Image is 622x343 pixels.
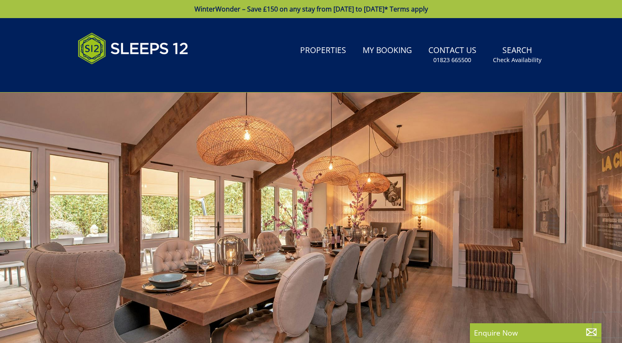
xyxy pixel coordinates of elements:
[425,42,480,68] a: Contact Us01823 665500
[297,42,349,60] a: Properties
[359,42,415,60] a: My Booking
[433,56,471,64] small: 01823 665500
[74,74,160,81] iframe: Customer reviews powered by Trustpilot
[78,28,189,69] img: Sleeps 12
[493,56,541,64] small: Check Availability
[474,327,597,338] p: Enquire Now
[490,42,545,68] a: SearchCheck Availability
